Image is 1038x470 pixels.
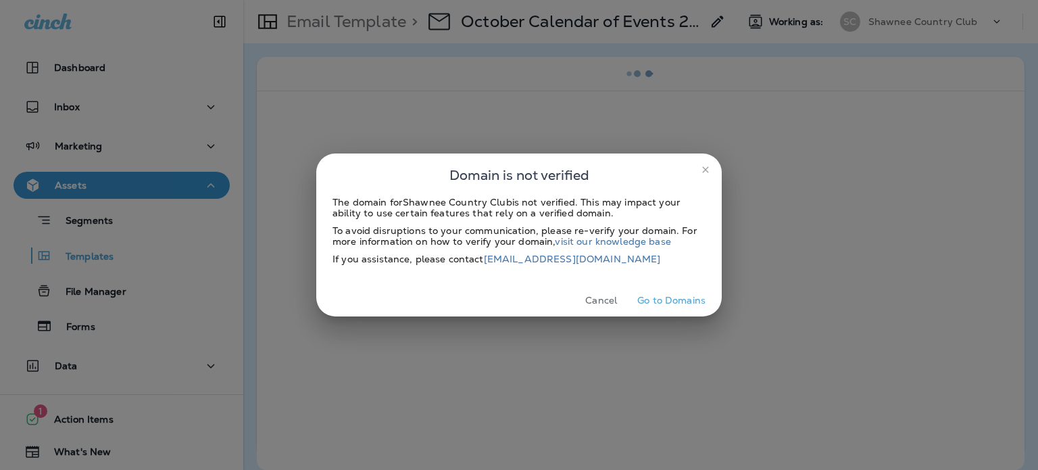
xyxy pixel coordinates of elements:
[484,253,661,265] a: [EMAIL_ADDRESS][DOMAIN_NAME]
[632,290,711,311] button: Go to Domains
[555,235,670,248] a: visit our knowledge base
[449,164,589,186] span: Domain is not verified
[332,225,706,247] div: To avoid disruptions to your communication, please re-verify your domain. For more information on...
[332,197,706,218] div: The domain for Shawnee Country Club is not verified. This may impact your ability to use certain ...
[332,254,706,264] div: If you assistance, please contact
[695,159,716,181] button: close
[576,290,626,311] button: Cancel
